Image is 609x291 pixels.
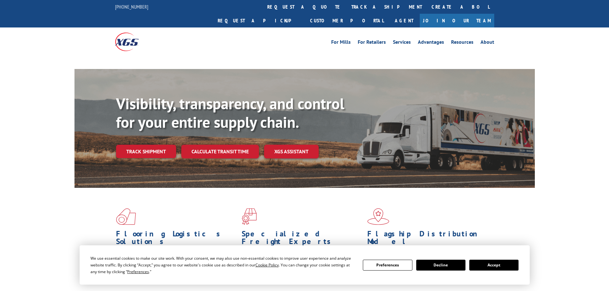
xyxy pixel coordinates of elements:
[418,40,444,47] a: Advantages
[480,40,494,47] a: About
[451,40,473,47] a: Resources
[420,14,494,27] a: Join Our Team
[363,260,412,271] button: Preferences
[115,4,148,10] a: [PHONE_NUMBER]
[116,208,136,225] img: xgs-icon-total-supply-chain-intelligence-red
[367,208,389,225] img: xgs-icon-flagship-distribution-model-red
[242,208,257,225] img: xgs-icon-focused-on-flooring-red
[116,94,344,132] b: Visibility, transparency, and control for your entire supply chain.
[388,14,420,27] a: Agent
[393,40,411,47] a: Services
[90,255,355,275] div: We use essential cookies to make our site work. With your consent, we may also use non-essential ...
[116,145,176,158] a: Track shipment
[213,14,305,27] a: Request a pickup
[331,40,351,47] a: For Mills
[181,145,259,158] a: Calculate transit time
[416,260,465,271] button: Decline
[242,230,363,249] h1: Specialized Freight Experts
[116,230,237,249] h1: Flooring Logistics Solutions
[127,269,149,274] span: Preferences
[469,260,519,271] button: Accept
[264,145,319,158] a: XGS ASSISTANT
[358,40,386,47] a: For Retailers
[305,14,388,27] a: Customer Portal
[255,262,279,268] span: Cookie Policy
[367,230,488,249] h1: Flagship Distribution Model
[80,245,530,285] div: Cookie Consent Prompt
